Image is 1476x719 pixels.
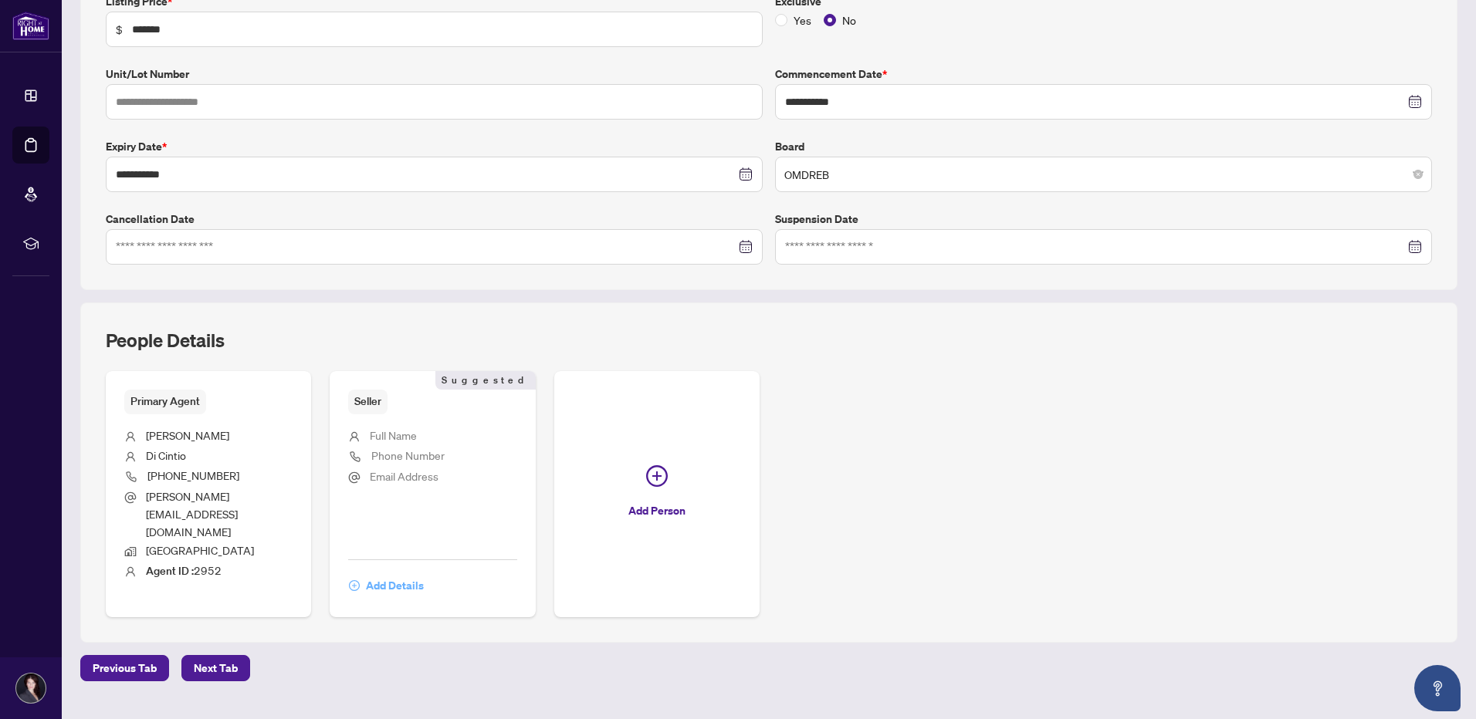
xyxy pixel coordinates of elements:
[147,468,239,482] span: [PHONE_NUMBER]
[370,469,438,483] span: Email Address
[146,543,254,557] span: [GEOGRAPHIC_DATA]
[116,21,123,38] span: $
[106,66,763,83] label: Unit/Lot Number
[348,572,425,599] button: Add Details
[371,448,445,462] span: Phone Number
[146,489,238,539] span: [PERSON_NAME][EMAIL_ADDRESS][DOMAIN_NAME]
[16,673,46,703] img: Profile Icon
[366,573,424,598] span: Add Details
[370,428,417,442] span: Full Name
[784,160,1423,189] span: OMDREB
[124,390,206,414] span: Primary Agent
[348,390,388,414] span: Seller
[775,66,1432,83] label: Commencement Date
[775,138,1432,155] label: Board
[194,656,238,680] span: Next Tab
[146,564,194,578] b: Agent ID :
[146,563,222,577] span: 2952
[12,12,49,40] img: logo
[146,448,186,462] span: Di Cintio
[554,371,760,617] button: Add Person
[1414,665,1461,711] button: Open asap
[93,656,157,680] span: Previous Tab
[435,371,536,390] span: Suggested
[80,655,169,681] button: Previous Tab
[1413,170,1423,179] span: close-circle
[106,138,763,155] label: Expiry Date
[628,498,686,523] span: Add Person
[146,428,229,442] span: [PERSON_NAME]
[775,211,1432,228] label: Suspension Date
[646,465,668,487] span: plus-circle
[181,655,250,681] button: Next Tab
[106,211,763,228] label: Cancellation Date
[349,580,360,591] span: plus-circle
[787,12,818,29] span: Yes
[106,328,225,353] h2: People Details
[836,12,862,29] span: No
